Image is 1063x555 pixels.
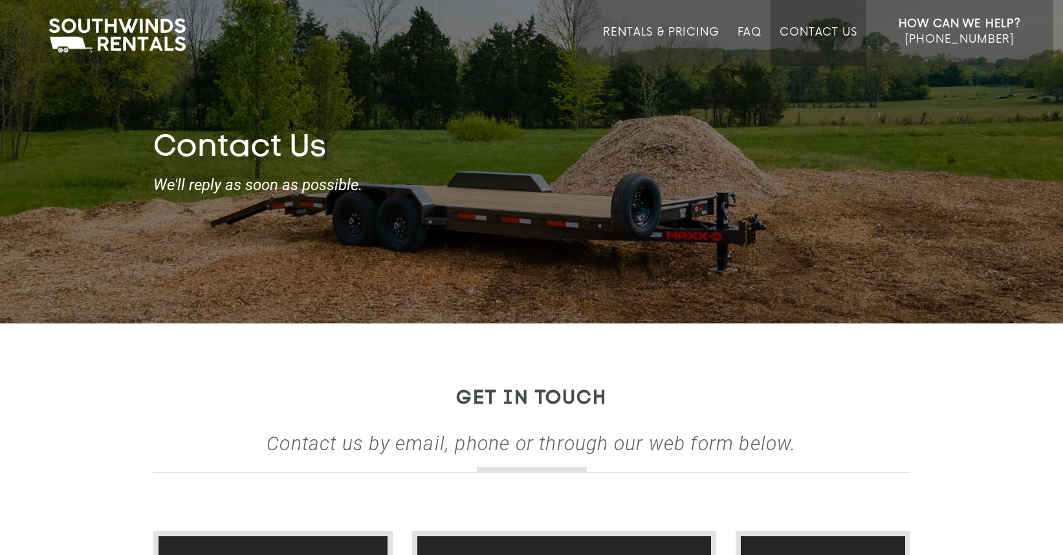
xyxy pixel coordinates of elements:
img: Southwinds Rentals Logo [42,16,192,56]
span: [PHONE_NUMBER] [905,33,1014,46]
h2: get in touch [153,388,910,409]
h1: Contact Us [153,130,910,168]
a: How Can We Help? [PHONE_NUMBER] [899,16,1021,56]
strong: We'll reply as soon as possible. [153,177,910,193]
a: Rentals & Pricing [603,26,719,66]
a: FAQ [738,26,762,66]
strong: How Can We Help? [899,17,1021,30]
a: Contact Us [780,26,857,66]
strong: Contact us by email, phone or through our web form below. [267,432,796,455]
